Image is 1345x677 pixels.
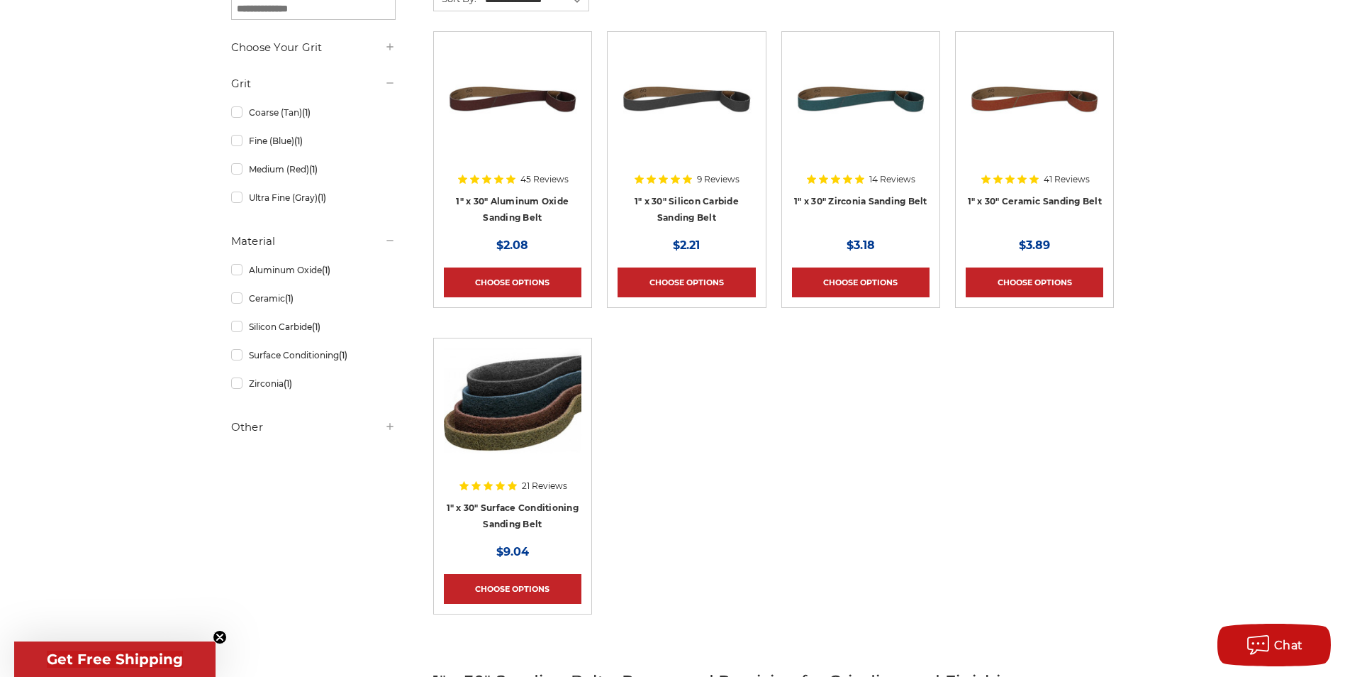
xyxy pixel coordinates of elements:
[231,157,396,182] a: Medium (Red)
[792,268,930,297] a: Choose Options
[792,42,930,155] img: 1" x 30" Zirconia File Belt
[496,545,529,558] span: $9.04
[285,293,294,304] span: (1)
[966,42,1103,155] img: 1" x 30" Ceramic File Belt
[302,107,311,118] span: (1)
[231,75,396,92] h5: Grit
[231,314,396,339] a: Silicon Carbide
[444,42,581,155] img: 1" x 30" Aluminum Oxide File Belt
[444,268,581,297] a: Choose Options
[618,42,755,155] img: 1" x 30" Silicon Carbide File Belt
[213,630,227,644] button: Close teaser
[294,136,303,146] span: (1)
[966,268,1103,297] a: Choose Options
[792,42,930,224] a: 1" x 30" Zirconia File Belt
[231,39,396,56] h5: Choose Your Grit
[231,100,396,125] a: Coarse (Tan)
[444,348,581,462] img: 1"x30" Surface Conditioning Sanding Belts
[231,343,396,368] a: Surface Conditioning
[231,233,396,250] h5: Material
[1217,624,1331,666] button: Chat
[231,128,396,153] a: Fine (Blue)
[339,350,347,360] span: (1)
[966,42,1103,224] a: 1" x 30" Ceramic File Belt
[231,258,396,282] a: Aluminum Oxide
[444,574,581,604] a: Choose Options
[1019,238,1050,252] span: $3.89
[444,42,581,224] a: 1" x 30" Aluminum Oxide File Belt
[231,419,396,436] h5: Other
[847,238,875,252] span: $3.18
[618,268,755,297] a: Choose Options
[231,185,396,210] a: Ultra Fine (Gray)
[673,238,700,252] span: $2.21
[318,192,326,203] span: (1)
[312,321,320,332] span: (1)
[444,348,581,530] a: 1"x30" Surface Conditioning Sanding Belts
[284,378,292,389] span: (1)
[231,286,396,311] a: Ceramic
[47,651,183,668] span: Get Free Shipping
[231,371,396,396] a: Zirconia
[322,265,330,275] span: (1)
[618,42,755,224] a: 1" x 30" Silicon Carbide File Belt
[309,164,318,175] span: (1)
[14,642,216,677] div: Get Free ShippingClose teaser
[496,238,528,252] span: $2.08
[1274,639,1303,652] span: Chat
